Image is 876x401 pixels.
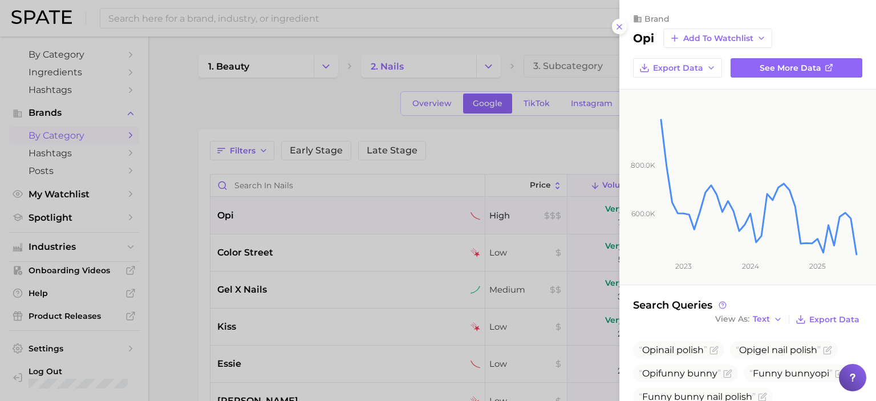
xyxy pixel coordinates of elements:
button: Add to Watchlist [663,29,772,48]
button: Export Data [633,58,722,78]
tspan: 2024 [742,262,759,270]
tspan: 2025 [809,262,826,270]
h2: opi [633,31,654,45]
button: Export Data [793,311,862,327]
span: funny bunny [639,368,721,379]
span: nail polish [639,345,707,355]
span: View As [715,316,749,322]
span: gel nail polish [736,345,821,355]
span: Opi [642,345,658,355]
span: brand [644,14,670,24]
button: View AsText [712,312,785,327]
tspan: 2023 [675,262,692,270]
span: Text [753,316,770,322]
button: Flag as miscategorized or irrelevant [709,346,719,355]
span: Opi [739,345,755,355]
tspan: 600.0k [631,209,655,218]
button: Flag as miscategorized or irrelevant [723,369,732,378]
span: Export Data [809,315,859,325]
span: See more data [760,63,821,73]
button: Flag as miscategorized or irrelevant [835,369,844,378]
span: Search Queries [633,299,728,311]
tspan: 800.0k [631,161,655,169]
span: Add to Watchlist [683,34,753,43]
span: Funny bunny [749,368,833,379]
a: See more data [731,58,862,78]
span: Opi [642,368,658,379]
button: Flag as miscategorized or irrelevant [823,346,832,355]
span: opi [815,368,829,379]
span: Export Data [653,63,703,73]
